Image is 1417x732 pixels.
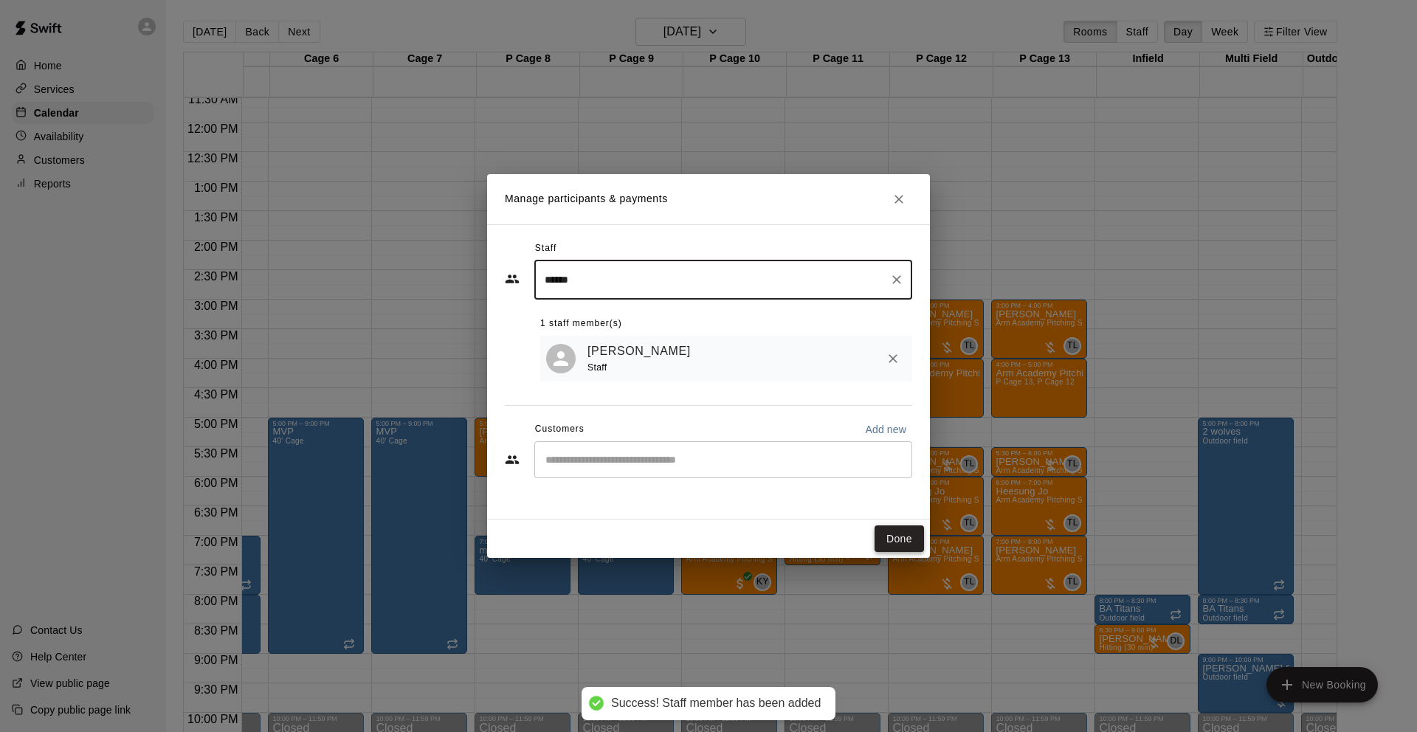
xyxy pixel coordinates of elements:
button: Clear [886,269,907,290]
span: 1 staff member(s) [540,312,622,336]
span: Staff [535,237,556,260]
span: Customers [535,418,585,441]
button: Remove [880,345,906,372]
button: Add new [859,418,912,441]
div: Search staff [534,260,912,300]
button: Done [875,525,924,553]
a: [PERSON_NAME] [587,342,691,361]
div: Tyler Levine [546,344,576,373]
button: Close [886,186,912,213]
p: Manage participants & payments [505,191,668,207]
p: Add new [865,422,906,437]
div: Success! Staff member has been added [611,696,821,711]
span: Staff [587,362,607,373]
svg: Customers [505,452,520,467]
div: Start typing to search customers... [534,441,912,478]
svg: Staff [505,272,520,286]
